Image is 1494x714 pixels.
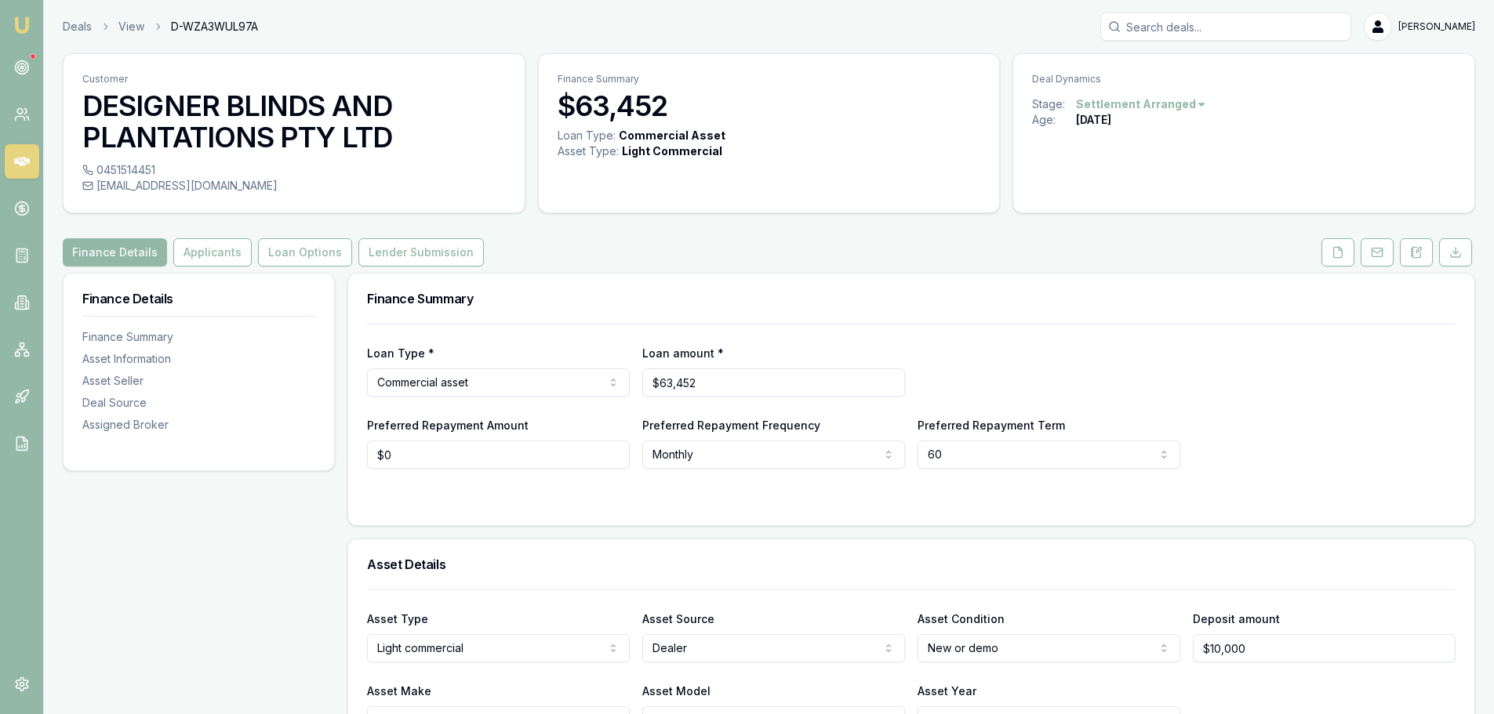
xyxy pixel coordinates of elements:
h3: Finance Details [82,292,315,305]
a: Lender Submission [355,238,487,266]
label: Deposit amount [1193,612,1280,625]
p: Customer [82,73,506,85]
div: [DATE] [1076,112,1111,128]
label: Asset Type [367,612,428,625]
h3: Finance Summary [367,292,1456,305]
button: Lender Submission [358,238,484,266]
a: Finance Details [63,238,170,266]
nav: breadcrumb [63,19,258,34]
button: Applicants [173,238,252,266]
a: Deals [63,19,92,34]
a: Applicants [170,238,255,266]
label: Asset Source [642,612,714,625]
div: Loan Type: [558,128,616,143]
a: Loan Options [255,238,355,266]
div: Deal Source [82,395,315,411]
label: Preferred Repayment Frequency [642,419,820,432]
span: D-WZA3WUL97A [171,19,258,34]
div: Asset Seller [82,373,315,389]
label: Asset Model [642,684,711,698]
span: [PERSON_NAME] [1398,20,1475,33]
label: Preferred Repayment Amount [367,419,529,432]
div: Light Commercial [622,143,722,159]
button: Finance Details [63,238,167,266]
input: Search deals [1100,13,1351,41]
input: $ [1193,634,1456,662]
div: Commercial Asset [619,128,725,143]
div: Asset Information [82,351,315,367]
div: [EMAIL_ADDRESS][DOMAIN_NAME] [82,178,506,194]
label: Preferred Repayment Term [918,419,1065,432]
button: Settlement Arranged [1076,96,1207,112]
label: Loan amount * [642,346,724,360]
div: Assigned Broker [82,417,315,433]
img: emu-icon-u.png [13,16,31,34]
button: Loan Options [258,238,352,266]
input: $ [642,368,905,397]
div: 0451514451 [82,162,506,178]
a: View [118,19,144,34]
label: Loan Type * [367,346,434,360]
div: Stage: [1032,96,1076,112]
div: Asset Type : [558,143,619,159]
div: Age: [1032,112,1076,128]
p: Finance Summary [558,73,981,85]
p: Deal Dynamics [1032,73,1456,85]
h3: Asset Details [367,558,1456,571]
h3: DESIGNER BLINDS AND PLANTATIONS PTY LTD [82,90,506,153]
div: Finance Summary [82,329,315,345]
label: Asset Condition [918,612,1005,625]
h3: $63,452 [558,90,981,121]
input: $ [367,440,630,469]
label: Asset Year [918,684,976,698]
label: Asset Make [367,684,431,698]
